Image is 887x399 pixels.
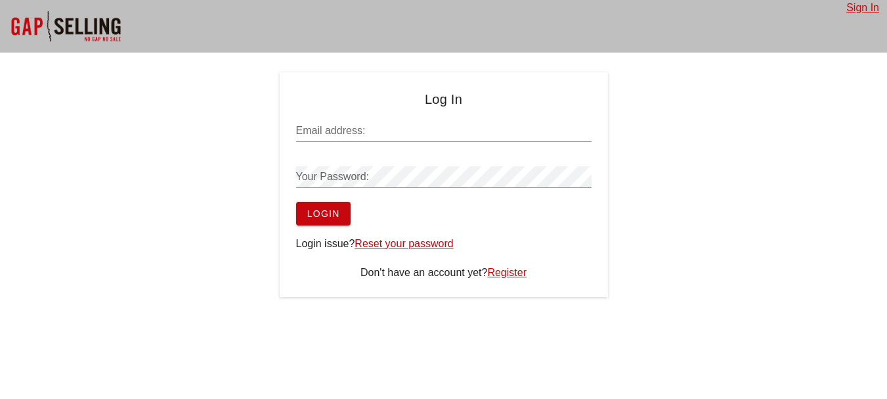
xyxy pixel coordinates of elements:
a: Reset your password [355,238,453,249]
a: Sign In [846,2,879,13]
a: Register [487,267,527,278]
button: Login [296,202,351,225]
h4: Log In [296,89,592,110]
div: Don't have an account yet? [296,265,592,281]
div: Login issue? [296,236,592,252]
span: Login [307,208,340,219]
